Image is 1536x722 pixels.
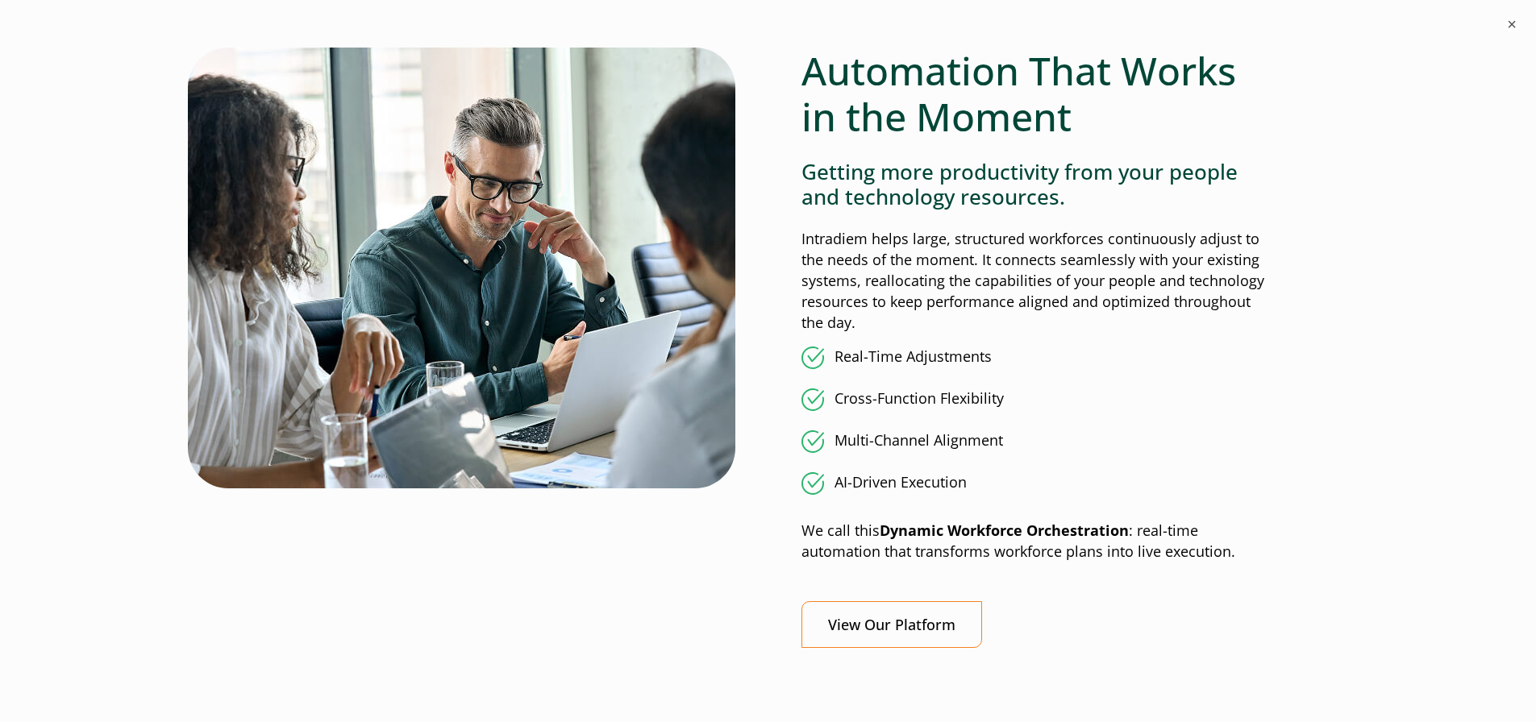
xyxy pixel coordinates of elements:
strong: Dynamic Workforce Orchestration [880,521,1129,540]
li: Multi-Channel Alignment [801,430,1264,453]
button: × [1504,16,1520,32]
img: Under pressure [188,48,735,488]
li: Real-Time Adjustments [801,346,1264,369]
h4: Getting more productivity from your people and technology resources. [801,160,1264,210]
a: View Our Platform [801,601,982,649]
h2: Automation That Works in the Moment [801,48,1264,140]
p: Intradiem helps large, structured workforces continuously adjust to the needs of the moment. It c... [801,229,1264,334]
li: AI-Driven Execution [801,472,1264,495]
p: We call this : real-time automation that transforms workforce plans into live execution. [801,521,1264,562]
li: Cross-Function Flexibility [801,388,1264,411]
